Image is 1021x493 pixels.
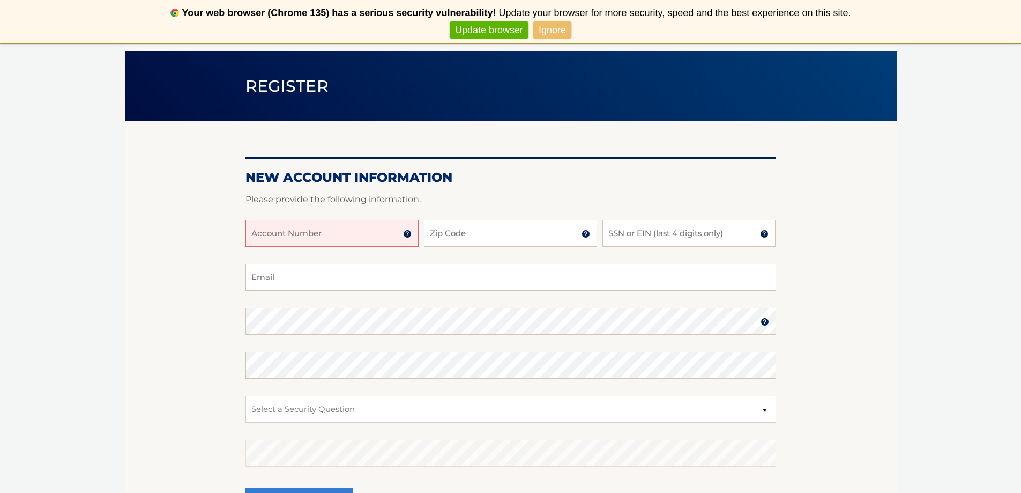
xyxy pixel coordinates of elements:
img: tooltip.svg [403,230,412,238]
input: SSN or EIN (last 4 digits only) [602,220,776,247]
b: Your web browser (Chrome 135) has a serious security vulnerability! [182,8,496,18]
img: tooltip.svg [761,318,769,326]
input: Email [245,264,776,291]
a: Update browser [450,21,528,39]
input: Account Number [245,220,419,247]
input: Zip Code [424,220,597,247]
p: Please provide the following information. [245,192,776,207]
img: tooltip.svg [760,230,769,238]
img: tooltip.svg [582,230,590,238]
span: Update your browser for more security, speed and the best experience on this site. [498,8,851,18]
span: Register [245,76,329,96]
a: Ignore [533,21,571,39]
h2: New Account Information [245,170,776,186]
